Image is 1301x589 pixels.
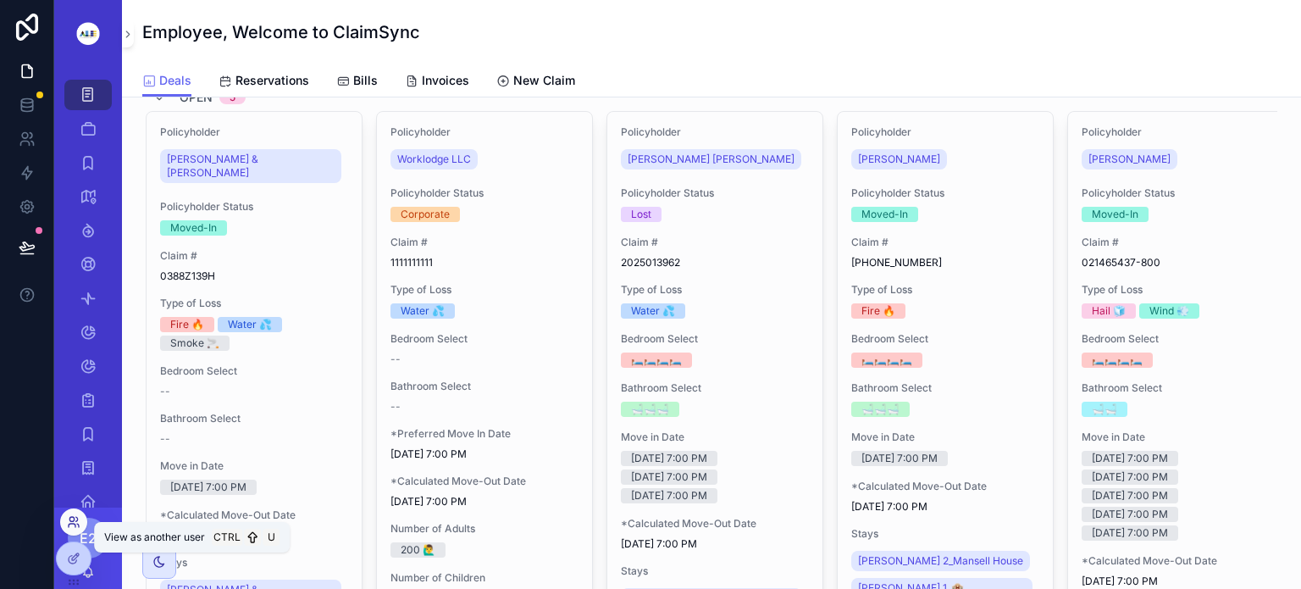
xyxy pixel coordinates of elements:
[401,207,450,222] div: Corporate
[390,571,579,585] span: Number of Children
[1092,402,1117,417] div: 🛁🛁
[621,256,809,269] span: 2025013962
[401,542,435,558] div: 200 🙋‍♂️
[390,283,579,297] span: Type of Loss
[621,381,809,395] span: Bathroom Select
[160,432,170,446] span: --
[170,336,219,351] div: Smoke 🚬
[631,303,675,319] div: Water 💦
[851,149,947,169] a: [PERSON_NAME]
[631,451,707,466] div: [DATE] 7:00 PM
[390,495,579,508] span: [DATE] 7:00 PM
[631,207,651,222] div: Lost
[621,517,809,531] span: *Calculated Move-Out Date
[1149,303,1189,319] div: Wind 💨
[219,65,309,99] a: Reservations
[1092,488,1168,503] div: [DATE] 7:00 PM
[390,522,579,536] span: Number of Adults
[390,475,579,488] span: *Calculated Move-Out Date
[1092,470,1168,485] div: [DATE] 7:00 PM
[631,470,707,485] div: [DATE] 7:00 PM
[212,529,242,546] span: Ctrl
[1092,525,1168,541] div: [DATE] 7:00 PM
[170,317,204,332] div: Fire 🔥
[1082,236,1270,249] span: Claim #
[861,353,912,368] div: 🛏️🛏️🛏️🛏️
[160,364,348,378] span: Bedroom Select
[1082,575,1270,588] span: [DATE] 7:00 PM
[142,20,420,44] h1: Employee, Welcome to ClaimSync
[1092,353,1143,368] div: 🛏️🛏️🛏️🛏️
[390,236,579,249] span: Claim #
[160,125,348,139] span: Policyholder
[628,153,794,166] span: [PERSON_NAME] [PERSON_NAME]
[160,412,348,425] span: Bathroom Select
[1092,207,1138,222] div: Moved-In
[1082,125,1270,139] span: Policyholder
[621,564,809,578] span: Stays
[851,500,1039,514] span: [DATE] 7:00 PM
[496,65,575,99] a: New Claim
[167,153,335,180] span: [PERSON_NAME] & [PERSON_NAME]
[851,381,1039,395] span: Bathroom Select
[621,186,809,200] span: Policyholder Status
[1082,283,1270,297] span: Type of Loss
[170,220,217,236] div: Moved-In
[422,72,469,89] span: Invoices
[397,153,471,166] span: Worklodge LLC
[631,353,682,368] div: 🛏️🛏️🛏️🛏️
[160,269,348,283] span: 0388Z139H
[1092,303,1126,319] div: Hail 🧊
[390,149,478,169] a: Worklodge LLC
[160,508,348,522] span: *Calculated Move-Out Date
[1082,554,1270,568] span: *Calculated Move-Out Date
[1082,186,1270,200] span: Policyholder Status
[390,447,579,461] span: [DATE] 7:00 PM
[1082,149,1177,169] a: [PERSON_NAME]
[405,65,469,99] a: Invoices
[851,431,1039,444] span: Move in Date
[390,125,579,139] span: Policyholder
[390,427,579,441] span: *Preferred Move In Date
[858,554,1023,568] span: [PERSON_NAME] 2_Mansell House
[160,459,348,473] span: Move in Date
[230,91,235,104] div: 5
[621,332,809,346] span: Bedroom Select
[80,528,97,548] span: E2
[851,256,1039,269] span: [PHONE_NUMBER]
[1082,431,1270,444] span: Move in Date
[621,537,809,551] span: [DATE] 7:00 PM
[851,186,1039,200] span: Policyholder Status
[621,431,809,444] span: Move in Date
[621,283,809,297] span: Type of Loss
[621,125,809,139] span: Policyholder
[160,385,170,398] span: --
[170,480,246,495] div: [DATE] 7:00 PM
[235,72,309,89] span: Reservations
[1082,332,1270,346] span: Bedroom Select
[621,236,809,249] span: Claim #
[858,153,940,166] span: [PERSON_NAME]
[631,488,707,503] div: [DATE] 7:00 PM
[390,380,579,393] span: Bathroom Select
[861,303,895,319] div: Fire 🔥
[851,551,1030,571] a: [PERSON_NAME] 2_Mansell House
[160,200,348,214] span: Policyholder Status
[64,22,112,47] img: App logo
[621,149,801,169] a: [PERSON_NAME] [PERSON_NAME]
[390,256,579,269] span: 1111111111
[1082,256,1270,269] span: 021465437-800
[353,72,378,89] span: Bills
[861,402,900,417] div: 🛁🛁🛁
[180,89,213,106] span: Open
[851,283,1039,297] span: Type of Loss
[160,297,348,310] span: Type of Loss
[513,72,575,89] span: New Claim
[160,556,348,570] span: Stays
[1092,507,1168,522] div: [DATE] 7:00 PM
[861,207,908,222] div: Moved-In
[142,65,191,97] a: Deals
[160,249,348,263] span: Claim #
[851,480,1039,493] span: *Calculated Move-Out Date
[401,303,445,319] div: Water 💦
